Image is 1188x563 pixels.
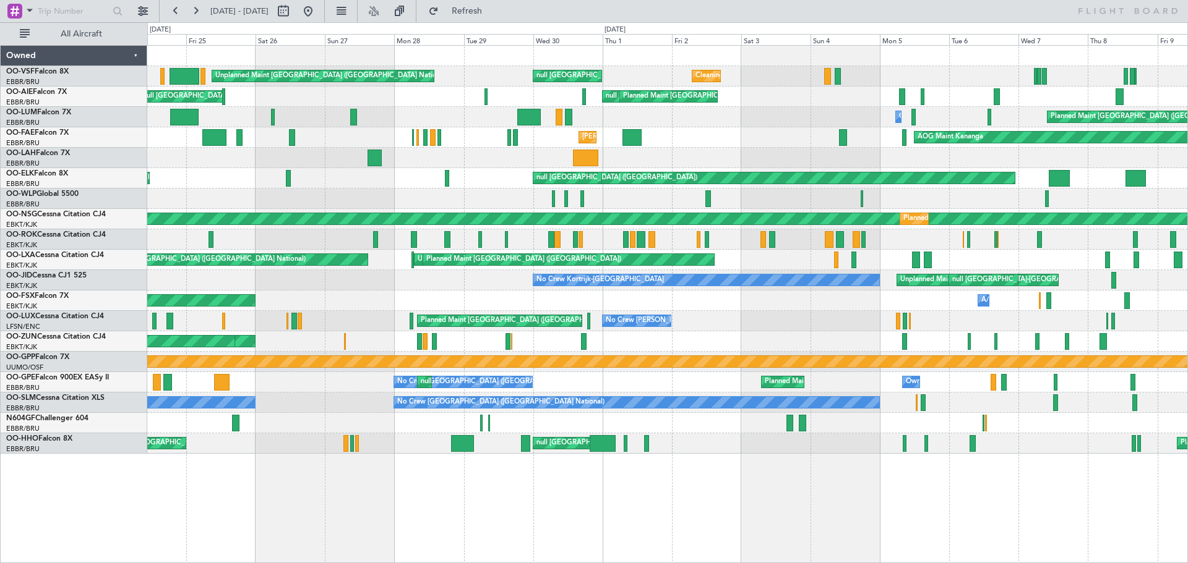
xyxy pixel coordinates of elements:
[6,272,32,279] span: OO-JID
[6,190,37,198] span: OO-WLP
[6,77,40,87] a: EBBR/BRU
[6,292,69,300] a: OO-FSXFalcon 7X
[6,129,69,137] a: OO-FAEFalcon 7X
[6,211,106,218] a: OO-NSGCessna Citation CJ4
[536,169,697,187] div: null [GEOGRAPHIC_DATA] ([GEOGRAPHIC_DATA])
[6,313,104,320] a: OO-LUXCessna Citation CJ4
[6,179,40,188] a: EBBR/BRU
[906,373,1106,391] div: Owner [GEOGRAPHIC_DATA] ([GEOGRAPHIC_DATA] National)
[672,34,741,45] div: Fri 2
[6,170,68,177] a: OO-ELKFalcon 8X
[6,159,40,168] a: EBBR/BRU
[6,231,106,239] a: OO-ROKCessna Citation CJ4
[695,67,902,85] div: Cleaning [GEOGRAPHIC_DATA] ([GEOGRAPHIC_DATA] National)
[397,393,605,412] div: No Crew [GEOGRAPHIC_DATA] ([GEOGRAPHIC_DATA] National)
[150,25,171,35] div: [DATE]
[6,170,34,177] span: OO-ELK
[880,34,949,45] div: Mon 5
[6,68,69,75] a: OO-VSFFalcon 8X
[6,333,106,341] a: OO-ZUNCessna Citation CJ4
[464,34,533,45] div: Tue 29
[6,322,40,331] a: LFSN/ENC
[899,108,983,126] div: Owner Melsbroek Air Base
[6,109,71,116] a: OO-LUMFalcon 7X
[903,210,1048,228] div: Planned Maint Kortrijk-[GEOGRAPHIC_DATA]
[418,250,621,269] div: Unplanned Maint [GEOGRAPHIC_DATA] ([GEOGRAPHIC_DATA])
[533,34,603,45] div: Wed 30
[536,67,697,85] div: null [GEOGRAPHIC_DATA] ([GEOGRAPHIC_DATA])
[215,67,448,85] div: Unplanned Maint [GEOGRAPHIC_DATA] ([GEOGRAPHIC_DATA] National)
[623,87,818,106] div: Planned Maint [GEOGRAPHIC_DATA] ([GEOGRAPHIC_DATA])
[6,261,37,270] a: EBKT/KJK
[32,30,131,38] span: All Aircraft
[981,291,1179,310] div: A/C Unavailable [GEOGRAPHIC_DATA]-[GEOGRAPHIC_DATA]
[603,34,672,45] div: Thu 1
[6,272,87,279] a: OO-JIDCessna CJ1 525
[325,34,394,45] div: Sun 27
[421,373,582,391] div: null [GEOGRAPHIC_DATA] ([GEOGRAPHIC_DATA])
[6,415,88,422] a: N604GFChallenger 604
[6,150,70,157] a: OO-LAHFalcon 7X
[6,353,35,361] span: OO-GPP
[606,87,767,106] div: null [GEOGRAPHIC_DATA] ([GEOGRAPHIC_DATA])
[6,435,38,442] span: OO-HHO
[918,128,983,146] div: AOG Maint Kananga
[6,118,40,127] a: EBBR/BRU
[210,6,269,17] span: [DATE] - [DATE]
[6,281,37,290] a: EBKT/KJK
[91,250,306,269] div: AOG Maint [GEOGRAPHIC_DATA] ([GEOGRAPHIC_DATA] National)
[14,24,134,44] button: All Aircraft
[6,394,105,402] a: OO-SLMCessna Citation XLS
[952,271,1113,289] div: null [GEOGRAPHIC_DATA] ([GEOGRAPHIC_DATA])
[256,34,325,45] div: Sat 26
[6,424,40,433] a: EBBR/BRU
[6,292,35,300] span: OO-FSX
[6,333,37,341] span: OO-ZUN
[765,373,989,391] div: Planned Maint [GEOGRAPHIC_DATA] ([GEOGRAPHIC_DATA] National)
[6,374,109,381] a: OO-GPEFalcon 900EX EASy II
[1018,34,1088,45] div: Wed 7
[6,138,40,148] a: EBBR/BRU
[6,252,35,259] span: OO-LXA
[397,373,605,391] div: No Crew [GEOGRAPHIC_DATA] ([GEOGRAPHIC_DATA] National)
[394,34,463,45] div: Mon 28
[6,435,72,442] a: OO-HHOFalcon 8X
[6,240,37,250] a: EBKT/KJK
[6,353,69,361] a: OO-GPPFalcon 7X
[6,383,40,392] a: EBBR/BRU
[6,231,37,239] span: OO-ROK
[6,415,35,422] span: N604GF
[6,190,79,198] a: OO-WLPGlobal 5500
[605,25,626,35] div: [DATE]
[6,444,40,454] a: EBBR/BRU
[811,34,880,45] div: Sun 4
[186,34,256,45] div: Fri 25
[421,311,616,330] div: Planned Maint [GEOGRAPHIC_DATA] ([GEOGRAPHIC_DATA])
[6,200,40,209] a: EBBR/BRU
[6,88,67,96] a: OO-AIEFalcon 7X
[6,150,36,157] span: OO-LAH
[900,271,1100,289] div: Unplanned Maint [GEOGRAPHIC_DATA]-[GEOGRAPHIC_DATA]
[741,34,811,45] div: Sat 3
[536,271,664,289] div: No Crew Kortrijk-[GEOGRAPHIC_DATA]
[6,374,35,381] span: OO-GPE
[6,129,35,137] span: OO-FAE
[6,220,37,229] a: EBKT/KJK
[606,311,754,330] div: No Crew [PERSON_NAME] ([PERSON_NAME])
[6,109,37,116] span: OO-LUM
[38,2,109,20] input: Trip Number
[6,98,40,107] a: EBBR/BRU
[423,1,497,21] button: Refresh
[117,34,186,45] div: Thu 24
[6,88,33,96] span: OO-AIE
[6,404,40,413] a: EBBR/BRU
[536,434,697,452] div: null [GEOGRAPHIC_DATA] ([GEOGRAPHIC_DATA])
[6,363,43,372] a: UUMO/OSF
[6,68,35,75] span: OO-VSF
[582,128,817,146] div: [PERSON_NAME] [GEOGRAPHIC_DATA] ([GEOGRAPHIC_DATA] National)
[6,313,35,320] span: OO-LUX
[1088,34,1157,45] div: Thu 8
[426,250,621,269] div: Planned Maint [GEOGRAPHIC_DATA] ([GEOGRAPHIC_DATA])
[6,394,36,402] span: OO-SLM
